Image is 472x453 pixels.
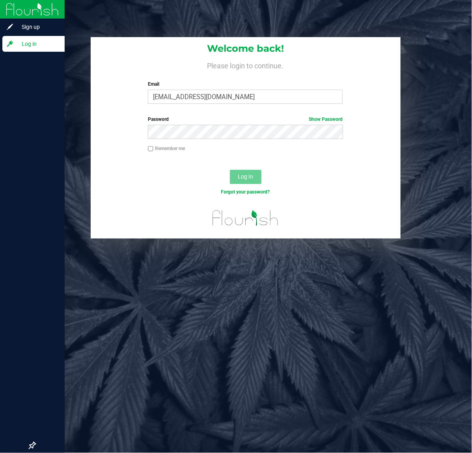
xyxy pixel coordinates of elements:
inline-svg: Sign up [6,23,14,31]
h1: Welcome back! [91,43,401,54]
button: Log In [230,170,261,184]
input: Remember me [148,146,153,152]
span: Password [148,117,169,122]
a: Forgot your password? [221,189,270,195]
h4: Please login to continue. [91,60,401,70]
label: Remember me [148,145,185,152]
span: Log in [14,39,61,49]
label: Email [148,81,343,88]
span: Sign up [14,22,61,32]
span: Log In [238,173,253,180]
a: Show Password [309,117,343,122]
img: flourish_logo.svg [207,204,284,232]
inline-svg: Log in [6,40,14,48]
